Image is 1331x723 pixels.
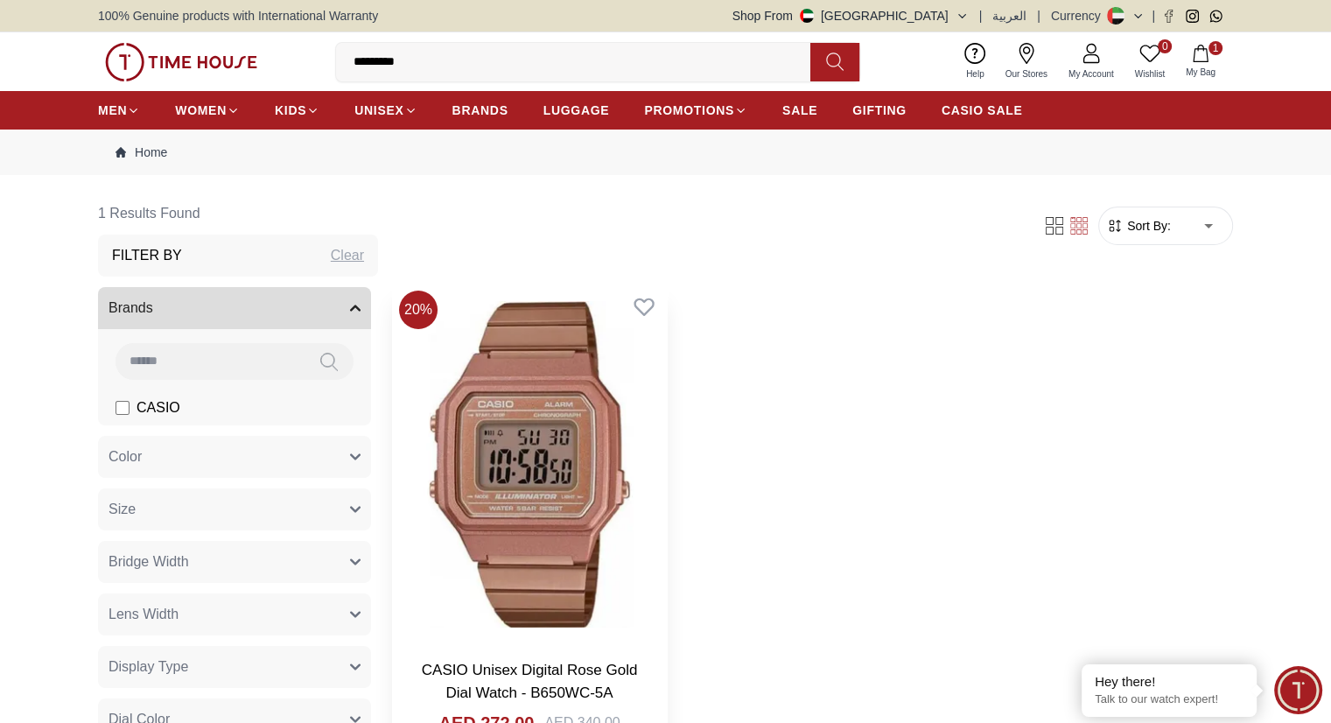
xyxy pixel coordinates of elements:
span: Brands [109,298,153,319]
span: 0 [1158,39,1172,53]
a: WOMEN [175,95,240,126]
button: Shop From[GEOGRAPHIC_DATA] [732,7,969,25]
span: Color [109,446,142,467]
span: KIDS [275,102,306,119]
span: Help [959,67,991,81]
span: Wishlist [1128,67,1172,81]
a: CASIO Unisex Digital Rose Gold Dial Watch - B650WC-5A [422,662,638,701]
span: Bridge Width [109,551,189,572]
a: 0Wishlist [1124,39,1175,84]
span: | [1152,7,1155,25]
span: Lens Width [109,604,179,625]
img: ... [105,43,257,81]
a: KIDS [275,95,319,126]
a: Facebook [1162,10,1175,23]
a: SALE [782,95,817,126]
a: UNISEX [354,95,417,126]
span: GIFTING [852,102,907,119]
a: CASIO SALE [942,95,1023,126]
img: CASIO Unisex Digital Rose Gold Dial Watch - B650WC-5A [392,284,667,645]
span: MEN [98,102,127,119]
button: Lens Width [98,593,371,635]
span: My Bag [1179,66,1222,79]
span: 20 % [399,291,438,329]
button: Brands [98,287,371,329]
span: My Account [1061,67,1121,81]
span: LUGGAGE [543,102,610,119]
nav: Breadcrumb [98,130,1233,175]
button: Display Type [98,646,371,688]
h6: 1 Results Found [98,193,378,235]
a: Instagram [1186,10,1199,23]
button: 1My Bag [1175,41,1226,82]
input: CASIO [116,401,130,415]
span: WOMEN [175,102,227,119]
a: GIFTING [852,95,907,126]
h3: Filter By [112,245,182,266]
span: Display Type [109,656,188,677]
div: Currency [1051,7,1108,25]
a: LUGGAGE [543,95,610,126]
img: United Arab Emirates [800,9,814,23]
span: CASIO [137,397,180,418]
button: العربية [992,7,1026,25]
a: BRANDS [452,95,508,126]
span: CASIO SALE [942,102,1023,119]
a: PROMOTIONS [644,95,747,126]
button: Bridge Width [98,541,371,583]
span: BRANDS [452,102,508,119]
span: | [979,7,983,25]
div: Hey there! [1095,673,1243,691]
span: UNISEX [354,102,403,119]
a: MEN [98,95,140,126]
div: Clear [331,245,364,266]
button: Sort By: [1106,217,1171,235]
span: Size [109,499,136,520]
span: Sort By: [1124,217,1171,235]
a: Our Stores [995,39,1058,84]
span: 100% Genuine products with International Warranty [98,7,378,25]
div: Chat Widget [1274,666,1322,714]
span: | [1037,7,1040,25]
a: Home [116,144,167,161]
span: SALE [782,102,817,119]
span: Our Stores [998,67,1054,81]
button: Color [98,436,371,478]
button: Size [98,488,371,530]
a: Help [956,39,995,84]
p: Talk to our watch expert! [1095,692,1243,707]
a: Whatsapp [1209,10,1222,23]
span: 1 [1208,41,1222,55]
span: PROMOTIONS [644,102,734,119]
